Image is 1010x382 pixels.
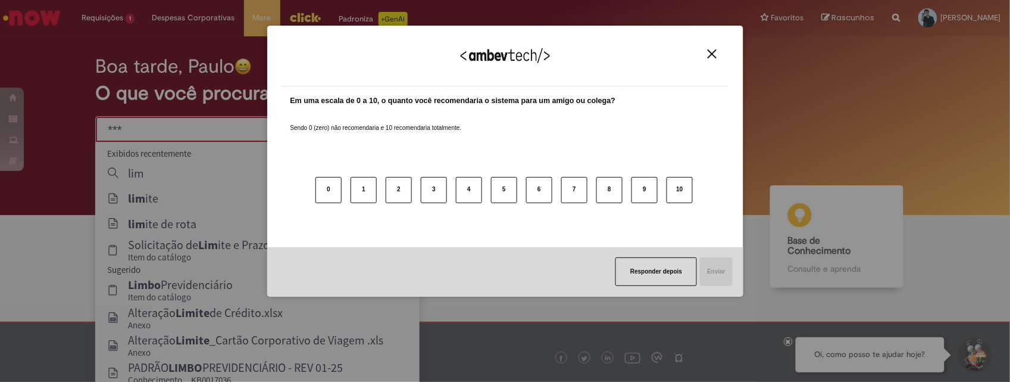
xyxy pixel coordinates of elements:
button: 5 [491,177,517,203]
button: 6 [526,177,552,203]
button: 4 [456,177,482,203]
button: 8 [596,177,623,203]
button: 0 [315,177,342,203]
label: Em uma escala de 0 a 10, o quanto você recomendaria o sistema para um amigo ou colega? [290,95,616,107]
button: 1 [351,177,377,203]
button: Responder depois [615,257,697,286]
button: 3 [421,177,447,203]
img: Close [708,49,717,58]
img: Logo Ambevtech [461,48,550,63]
button: Close [704,49,720,59]
button: 2 [386,177,412,203]
label: Sendo 0 (zero) não recomendaria e 10 recomendaria totalmente. [290,110,462,132]
button: 7 [561,177,587,203]
button: 9 [631,177,658,203]
button: 10 [667,177,693,203]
